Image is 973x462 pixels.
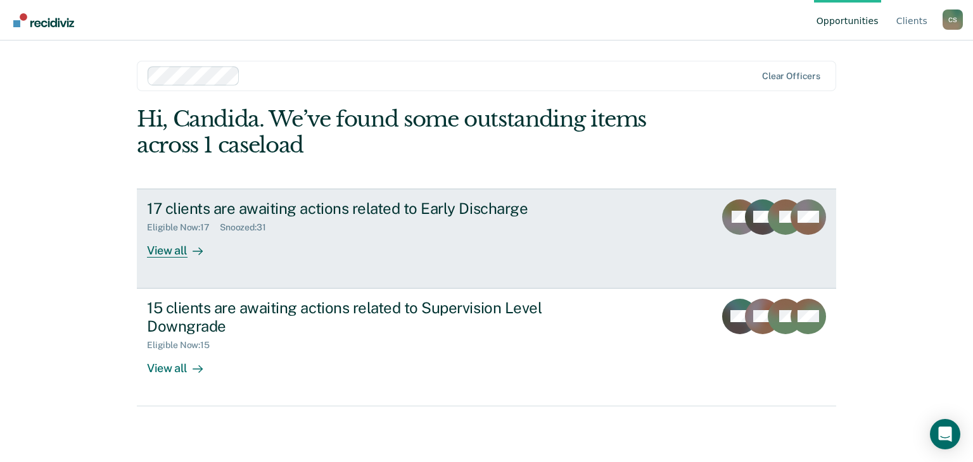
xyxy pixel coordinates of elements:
[943,9,963,30] div: C S
[147,199,592,218] div: 17 clients are awaiting actions related to Early Discharge
[13,13,74,27] img: Recidiviz
[147,222,220,233] div: Eligible Now : 17
[147,351,218,375] div: View all
[147,233,218,258] div: View all
[762,71,820,82] div: Clear officers
[220,222,276,233] div: Snoozed : 31
[943,9,963,30] button: Profile dropdown button
[147,340,220,351] div: Eligible Now : 15
[147,299,592,335] div: 15 clients are awaiting actions related to Supervision Level Downgrade
[137,289,836,406] a: 15 clients are awaiting actions related to Supervision Level DowngradeEligible Now:15View all
[137,106,696,158] div: Hi, Candida. We’ve found some outstanding items across 1 caseload
[930,419,960,449] div: Open Intercom Messenger
[137,189,836,289] a: 17 clients are awaiting actions related to Early DischargeEligible Now:17Snoozed:31View all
